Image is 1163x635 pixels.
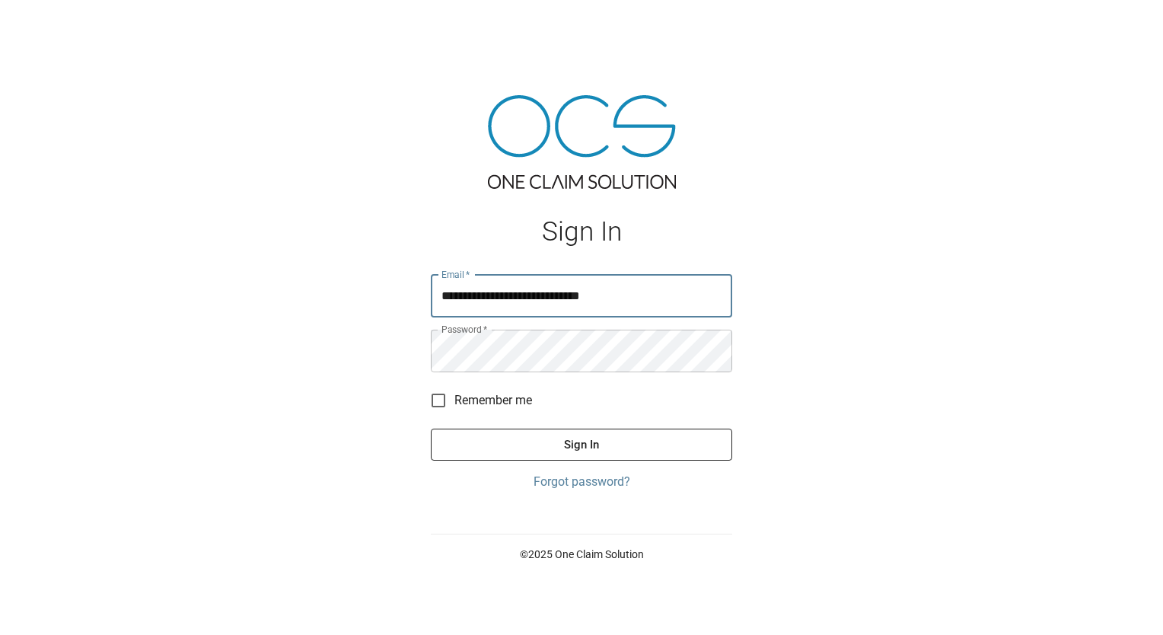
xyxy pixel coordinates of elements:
[431,429,732,461] button: Sign In
[431,473,732,491] a: Forgot password?
[454,391,532,410] span: Remember me
[431,547,732,562] p: © 2025 One Claim Solution
[441,268,470,281] label: Email
[441,323,487,336] label: Password
[431,216,732,247] h1: Sign In
[488,95,676,189] img: ocs-logo-tra.png
[18,9,79,40] img: ocs-logo-white-transparent.png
